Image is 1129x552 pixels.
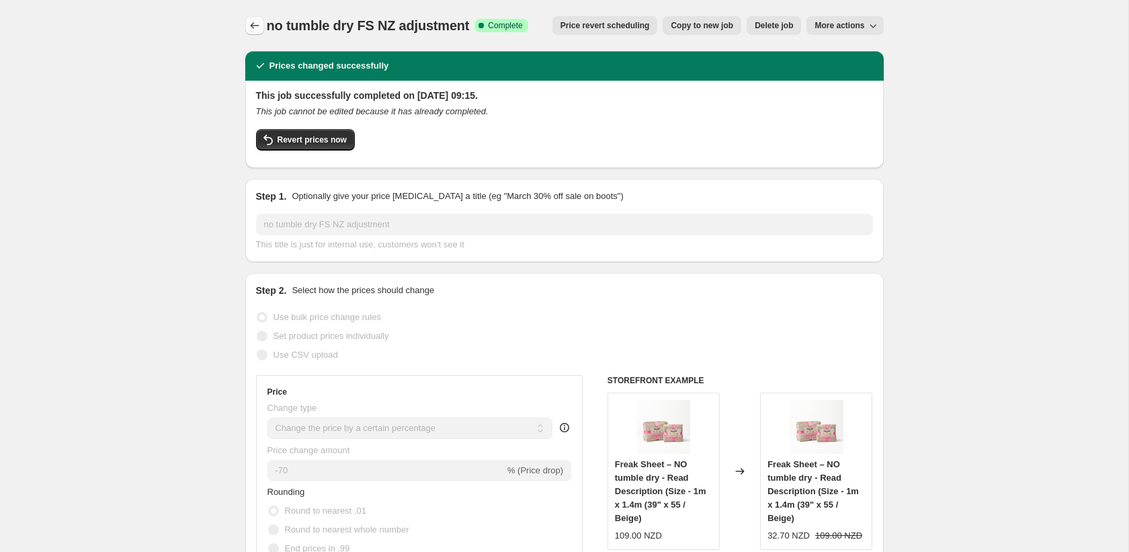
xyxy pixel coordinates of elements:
button: Price change jobs [245,16,264,35]
h2: Step 2. [256,284,287,297]
span: Price revert scheduling [560,20,650,31]
h3: Price [267,387,287,397]
h6: STOREFRONT EXAMPLE [608,375,873,386]
button: Revert prices now [256,129,355,151]
h2: Step 1. [256,190,287,203]
button: Copy to new job [663,16,741,35]
div: 32.70 NZD [767,529,810,543]
div: help [558,421,571,434]
span: More actions [814,20,864,31]
span: Round to nearest whole number [285,524,409,535]
span: Delete job [755,20,793,31]
span: Round to nearest .01 [285,506,366,516]
span: no tumble dry FS NZ adjustment [267,18,470,33]
img: GirlsGetOff_FreakSheet_WaterproofBlanket-01_80x.png [636,400,690,454]
h2: This job successfully completed on [DATE] 09:15. [256,89,873,102]
span: Rounding [267,487,305,497]
span: Set product prices individually [274,331,389,341]
img: GirlsGetOff_FreakSheet_WaterproofBlanket-01_80x.png [790,400,843,454]
span: This title is just for internal use, customers won't see it [256,239,464,249]
span: Use CSV upload [274,350,338,360]
span: Use bulk price change rules [274,312,381,322]
span: Change type [267,403,317,413]
h2: Prices changed successfully [269,59,389,73]
p: Select how the prices should change [292,284,434,297]
button: Price revert scheduling [552,16,658,35]
button: More actions [806,16,883,35]
input: 30% off holiday sale [256,214,873,235]
span: Price change amount [267,445,350,455]
strike: 109.00 NZD [815,529,862,543]
i: This job cannot be edited because it has already completed. [256,106,489,116]
span: Complete [488,20,522,31]
input: -15 [267,460,505,481]
span: Revert prices now [278,134,347,145]
button: Delete job [747,16,801,35]
span: Freak Sheet – NO tumble dry - Read Description (Size - 1m x 1.4m (39" x 55 / Beige) [767,459,859,523]
span: % (Price drop) [507,465,563,475]
p: Optionally give your price [MEDICAL_DATA] a title (eg "March 30% off sale on boots") [292,190,623,203]
span: Copy to new job [671,20,733,31]
div: 109.00 NZD [615,529,662,543]
span: Freak Sheet – NO tumble dry - Read Description (Size - 1m x 1.4m (39" x 55 / Beige) [615,459,706,523]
